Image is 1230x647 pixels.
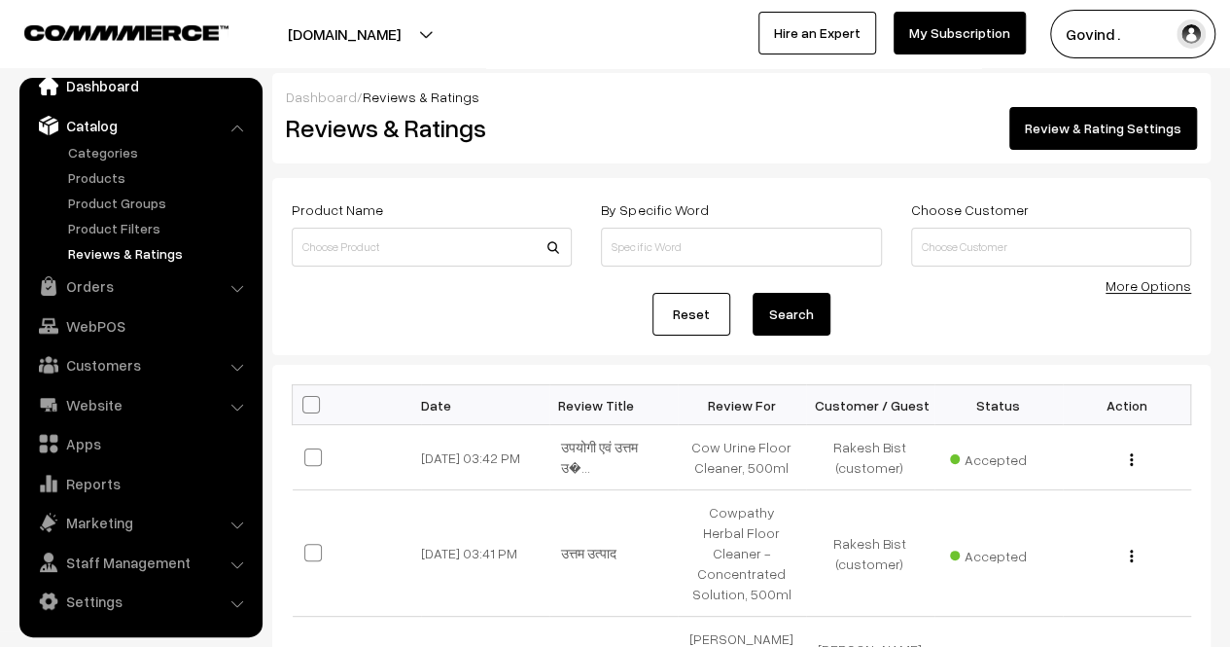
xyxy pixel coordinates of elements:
[894,12,1026,54] a: My Subscription
[24,269,256,304] a: Orders
[549,490,678,617] td: उत्तम उत्पाद
[806,490,934,617] td: Rakesh Bist
[836,556,903,572] span: (customer)
[1050,10,1215,58] button: Govind .
[911,199,1029,220] label: Choose Customer
[678,385,806,425] th: Review For
[678,425,806,490] td: Cow Urine Floor Cleaner, 500ml
[63,167,256,188] a: Products
[292,228,572,267] input: Choose Product
[652,293,730,336] a: Reset
[806,385,934,425] th: Customer / Guest
[24,347,256,382] a: Customers
[24,68,256,103] a: Dashboard
[24,308,256,343] a: WebPOS
[292,199,383,220] label: Product Name
[1177,19,1206,49] img: user
[24,584,256,619] a: Settings
[1063,385,1191,425] th: Action
[1106,277,1191,294] a: More Options
[24,426,256,461] a: Apps
[911,228,1191,267] input: Choose Customer
[63,142,256,162] a: Categories
[601,228,881,267] input: Specific Word
[24,505,256,540] a: Marketing
[753,293,830,336] button: Search
[24,387,256,422] a: Website
[950,541,1047,566] span: Accepted
[24,466,256,501] a: Reports
[1130,453,1133,466] img: Menu
[286,87,1197,107] div: /
[421,385,549,425] th: Date
[1009,107,1197,150] a: Review & Rating Settings
[758,12,876,54] a: Hire an Expert
[421,490,549,617] td: [DATE] 03:41 PM
[549,385,678,425] th: Review Title
[934,385,1063,425] th: Status
[24,19,194,43] a: COMMMERCE
[63,243,256,264] a: Reviews & Ratings
[24,108,256,143] a: Catalog
[24,25,228,40] img: COMMMERCE
[1130,550,1133,562] img: Menu
[63,193,256,213] a: Product Groups
[24,545,256,580] a: Staff Management
[836,459,903,476] span: (customer)
[806,425,934,490] td: Rakesh Bist
[950,445,1047,470] span: Accepted
[63,218,256,238] a: Product Filters
[601,199,708,220] label: By Specific Word
[220,10,469,58] button: [DOMAIN_NAME]
[549,425,678,490] td: उपयोगी एवं उत्तम उ�...
[678,490,806,617] td: Cowpathy Herbal Floor Cleaner - Concentrated Solution, 500ml
[421,425,549,490] td: [DATE] 03:42 PM
[286,113,570,143] h2: Reviews & Ratings
[363,89,479,105] span: Reviews & Ratings
[286,89,357,105] a: Dashboard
